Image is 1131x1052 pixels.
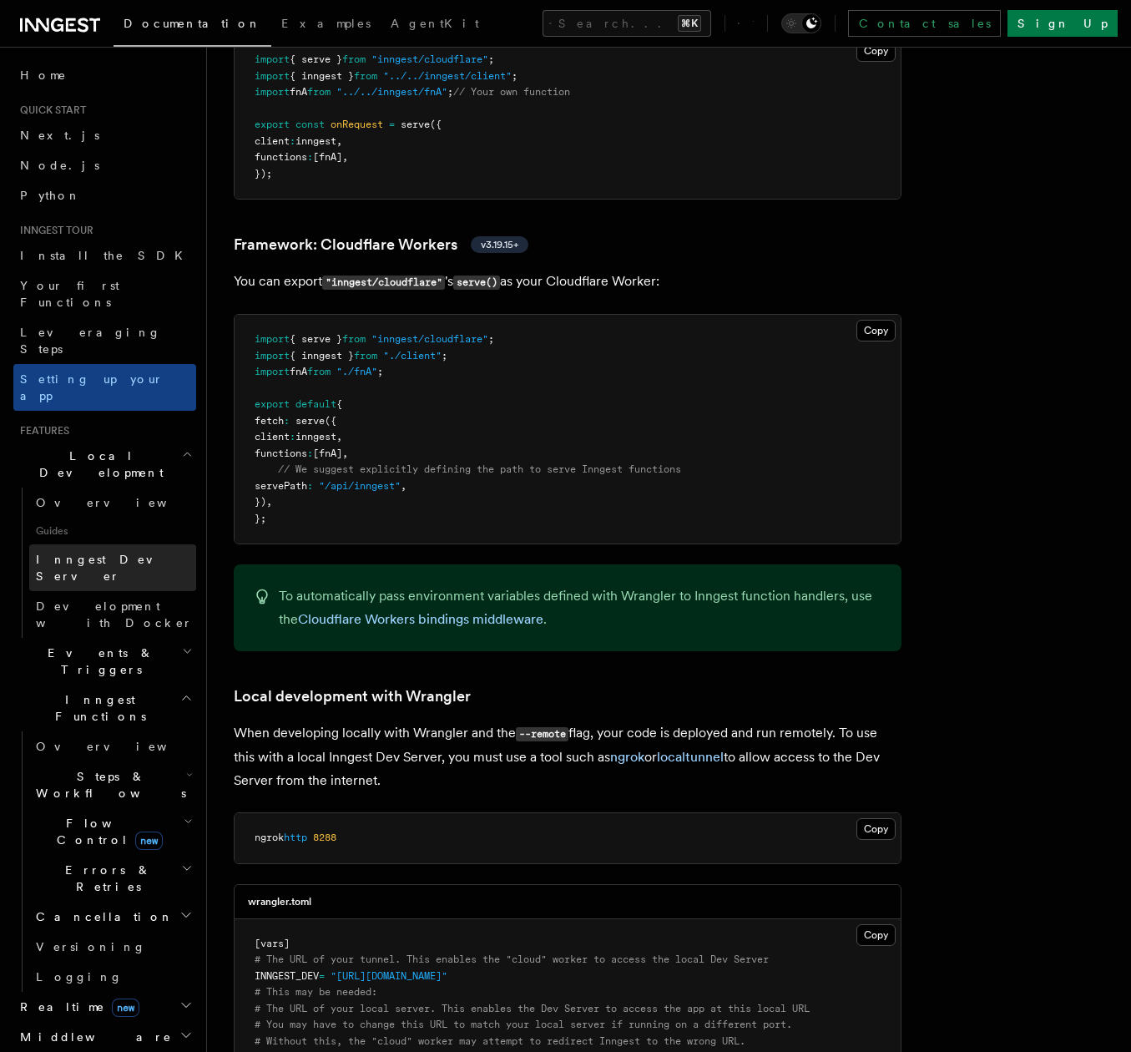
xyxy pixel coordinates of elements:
[36,496,208,509] span: Overview
[856,924,896,946] button: Copy
[13,685,196,731] button: Inngest Functions
[29,518,196,544] span: Guides
[856,320,896,341] button: Copy
[313,448,342,459] span: [fnA]
[342,448,348,459] span: ,
[114,5,271,47] a: Documentation
[20,279,119,309] span: Your first Functions
[657,749,724,765] a: localtunnel
[13,180,196,210] a: Python
[856,818,896,840] button: Copy
[234,233,528,256] a: Framework: Cloudflare Workersv3.19.15+
[319,970,325,982] span: =
[488,333,494,345] span: ;
[610,749,644,765] a: ngrok
[20,372,164,402] span: Setting up your app
[290,135,295,147] span: :
[36,553,179,583] span: Inngest Dev Server
[447,86,453,98] span: ;
[279,584,881,631] p: To automatically pass environment variables defined with Wrangler to Inngest function handlers, u...
[255,366,290,377] span: import
[20,326,161,356] span: Leveraging Steps
[255,415,284,427] span: fetch
[29,544,196,591] a: Inngest Dev Server
[342,53,366,65] span: from
[290,86,307,98] span: fnA
[29,962,196,992] a: Logging
[278,463,681,475] span: // We suggest explicitly defining the path to serve Inngest functions
[255,496,266,508] span: })
[516,727,568,741] code: --remote
[13,224,93,237] span: Inngest tour
[325,415,336,427] span: ({
[284,415,290,427] span: :
[381,5,489,45] a: AgentKit
[307,151,313,163] span: :
[255,86,290,98] span: import
[255,119,290,130] span: export
[290,53,342,65] span: { serve }
[13,992,196,1022] button: Realtimenew
[290,366,307,377] span: fnA
[295,431,336,443] span: inngest
[29,902,196,932] button: Cancellation
[512,70,518,82] span: ;
[371,333,488,345] span: "inngest/cloudflare"
[29,768,186,802] span: Steps & Workflows
[29,488,196,518] a: Overview
[255,398,290,410] span: export
[13,424,69,437] span: Features
[331,119,383,130] span: onRequest
[848,10,1001,37] a: Contact sales
[354,350,377,362] span: from
[255,1035,745,1047] span: # Without this, the "cloud" worker may attempt to redirect Inngest to the wrong URL.
[13,240,196,271] a: Install the SDK
[255,53,290,65] span: import
[255,513,266,524] span: };
[336,431,342,443] span: ,
[307,480,313,492] span: :
[377,366,383,377] span: ;
[13,317,196,364] a: Leveraging Steps
[255,480,307,492] span: servePath
[271,5,381,45] a: Examples
[20,159,99,172] span: Node.js
[290,431,295,443] span: :
[13,150,196,180] a: Node.js
[13,731,196,992] div: Inngest Functions
[1007,10,1118,37] a: Sign Up
[319,480,401,492] span: "/api/inngest"
[255,135,290,147] span: client
[13,271,196,317] a: Your first Functions
[295,398,336,410] span: default
[290,333,342,345] span: { serve }
[29,932,196,962] a: Versioning
[20,249,193,262] span: Install the SDK
[290,70,354,82] span: { inngest }
[389,119,395,130] span: =
[13,488,196,638] div: Local Development
[331,970,447,982] span: "[URL][DOMAIN_NAME]"
[13,364,196,411] a: Setting up your app
[383,70,512,82] span: "../../inngest/client"
[313,832,336,843] span: 8288
[255,970,319,982] span: INNGEST_DEV
[488,53,494,65] span: ;
[234,270,901,294] p: You can export 's as your Cloudflare Worker:
[36,599,193,630] span: Development with Docker
[20,67,67,83] span: Home
[255,151,307,163] span: functions
[20,189,81,202] span: Python
[29,855,196,902] button: Errors & Retries
[342,151,348,163] span: ,
[255,986,377,998] span: # This may be needed:
[281,17,371,30] span: Examples
[322,276,445,290] code: "inngest/cloudflare"
[383,350,442,362] span: "./client"
[124,17,261,30] span: Documentation
[430,119,442,130] span: ({
[401,119,430,130] span: serve
[234,685,471,708] a: Local development with Wrangler
[255,448,307,459] span: functions
[20,129,99,142] span: Next.js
